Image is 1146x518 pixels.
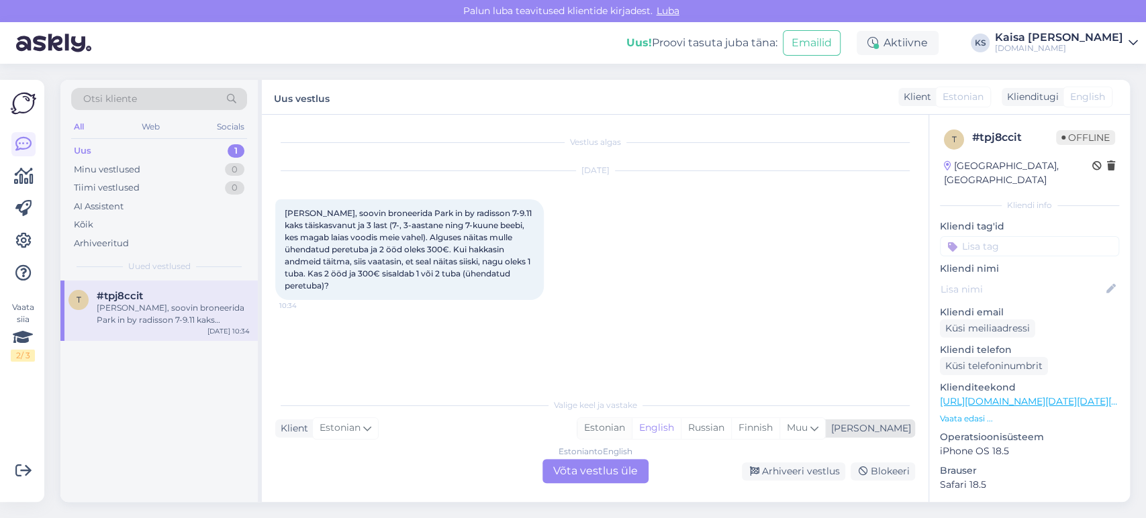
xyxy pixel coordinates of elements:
[787,421,808,433] span: Muu
[940,464,1119,478] p: Brauser
[139,118,162,136] div: Web
[74,144,91,158] div: Uus
[940,199,1119,211] div: Kliendi info
[97,302,250,326] div: [PERSON_NAME], soovin broneerida Park in by radisson 7-9.11 kaks täiskasvanut ja 3 last (7-, 3-aa...
[971,34,990,52] div: KS
[320,421,361,435] span: Estonian
[74,237,129,250] div: Arhiveeritud
[898,90,931,104] div: Klient
[1002,90,1059,104] div: Klienditugi
[1056,130,1115,145] span: Offline
[207,326,250,336] div: [DATE] 10:34
[783,30,841,56] button: Emailid
[940,357,1048,375] div: Küsi telefoninumbrit
[940,444,1119,458] p: iPhone OS 18.5
[11,350,35,362] div: 2 / 3
[952,134,957,144] span: t
[995,32,1138,54] a: Kaisa [PERSON_NAME][DOMAIN_NAME]
[97,290,143,302] span: #tpj8ccit
[742,462,845,480] div: Arhiveeri vestlus
[1070,90,1105,104] span: English
[940,305,1119,319] p: Kliendi email
[940,219,1119,234] p: Kliendi tag'id
[941,282,1104,297] input: Lisa nimi
[11,91,36,116] img: Askly Logo
[128,260,191,272] span: Uued vestlused
[940,262,1119,276] p: Kliendi nimi
[995,43,1123,54] div: [DOMAIN_NAME]
[225,163,244,176] div: 0
[83,92,137,106] span: Otsi kliente
[944,159,1092,187] div: [GEOGRAPHIC_DATA], [GEOGRAPHIC_DATA]
[940,319,1035,338] div: Küsi meiliaadressi
[559,446,632,458] div: Estonian to English
[653,5,683,17] span: Luba
[857,31,939,55] div: Aktiivne
[940,236,1119,256] input: Lisa tag
[995,32,1123,43] div: Kaisa [PERSON_NAME]
[275,399,915,411] div: Valige keel ja vastake
[228,144,244,158] div: 1
[940,413,1119,425] p: Vaata edasi ...
[626,35,777,51] div: Proovi tasuta juba täna:
[214,118,247,136] div: Socials
[940,430,1119,444] p: Operatsioonisüsteem
[940,380,1119,395] p: Klienditeekond
[632,418,681,438] div: English
[274,88,330,106] label: Uus vestlus
[74,218,93,231] div: Kõik
[11,301,35,362] div: Vaata siia
[972,129,1056,146] div: # tpj8ccit
[285,208,534,291] span: [PERSON_NAME], soovin broneerida Park in by radisson 7-9.11 kaks täiskasvanut ja 3 last (7-, 3-aa...
[74,181,140,195] div: Tiimi vestlused
[275,421,308,435] div: Klient
[731,418,779,438] div: Finnish
[275,164,915,176] div: [DATE]
[542,459,649,483] div: Võta vestlus üle
[943,90,984,104] span: Estonian
[851,462,915,480] div: Blokeeri
[681,418,731,438] div: Russian
[826,421,911,435] div: [PERSON_NAME]
[279,301,330,311] span: 10:34
[74,163,140,176] div: Minu vestlused
[225,181,244,195] div: 0
[77,295,81,305] span: t
[940,478,1119,492] p: Safari 18.5
[940,343,1119,357] p: Kliendi telefon
[71,118,87,136] div: All
[275,136,915,148] div: Vestlus algas
[74,200,124,213] div: AI Assistent
[626,36,652,49] b: Uus!
[577,418,632,438] div: Estonian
